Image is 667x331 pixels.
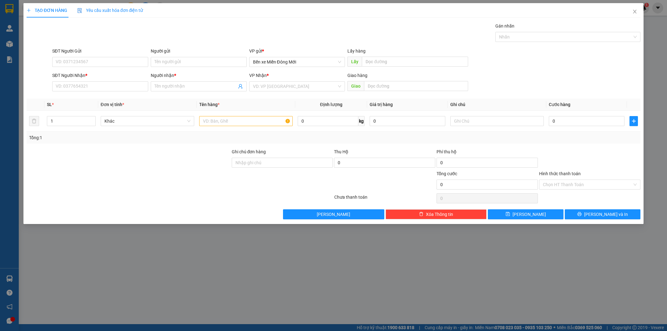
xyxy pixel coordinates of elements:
[577,212,582,217] span: printer
[437,148,538,158] div: Phí thu hộ
[77,8,82,13] img: icon
[151,72,247,79] div: Người nhận
[334,149,348,154] span: Thu Hộ
[565,209,640,219] button: printer[PERSON_NAME] và In
[629,116,638,126] button: plus
[364,81,468,91] input: Dọc đường
[232,158,333,168] input: Ghi chú đơn hàng
[317,211,350,218] span: [PERSON_NAME]
[29,116,39,126] button: delete
[232,149,266,154] label: Ghi chú đơn hàng
[630,119,638,124] span: plus
[104,116,190,126] span: Khác
[549,102,570,107] span: Cước hàng
[426,211,453,218] span: Xóa Thông tin
[199,102,220,107] span: Tên hàng
[253,57,341,67] span: Bến xe Miền Đông Mới
[370,116,445,126] input: 0
[488,209,563,219] button: save[PERSON_NAME]
[347,48,366,53] span: Lấy hàng
[101,102,124,107] span: Đơn vị tính
[386,209,487,219] button: deleteXóa Thông tin
[47,102,52,107] span: SL
[370,102,393,107] span: Giá trị hàng
[52,48,148,54] div: SĐT Người Gửi
[347,81,364,91] span: Giao
[320,102,342,107] span: Định lượng
[334,194,436,205] div: Chưa thanh toán
[437,171,457,176] span: Tổng cước
[27,8,31,13] span: plus
[249,48,345,54] div: VP gửi
[419,212,423,217] span: delete
[238,84,243,89] span: user-add
[513,211,546,218] span: [PERSON_NAME]
[448,99,546,111] th: Ghi chú
[283,209,384,219] button: [PERSON_NAME]
[347,57,362,67] span: Lấy
[539,171,581,176] label: Hình thức thanh toán
[29,134,257,141] div: Tổng: 1
[584,211,628,218] span: [PERSON_NAME] và In
[199,116,293,126] input: VD: Bàn, Ghế
[347,73,367,78] span: Giao hàng
[151,48,247,54] div: Người gửi
[362,57,468,67] input: Dọc đường
[249,73,267,78] span: VP Nhận
[358,116,365,126] span: kg
[52,72,148,79] div: SĐT Người Nhận
[495,23,514,28] label: Gán nhãn
[626,3,644,21] button: Close
[632,9,637,14] span: close
[506,212,510,217] span: save
[27,8,67,13] span: TẠO ĐƠN HÀNG
[450,116,544,126] input: Ghi Chú
[77,8,143,13] span: Yêu cầu xuất hóa đơn điện tử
